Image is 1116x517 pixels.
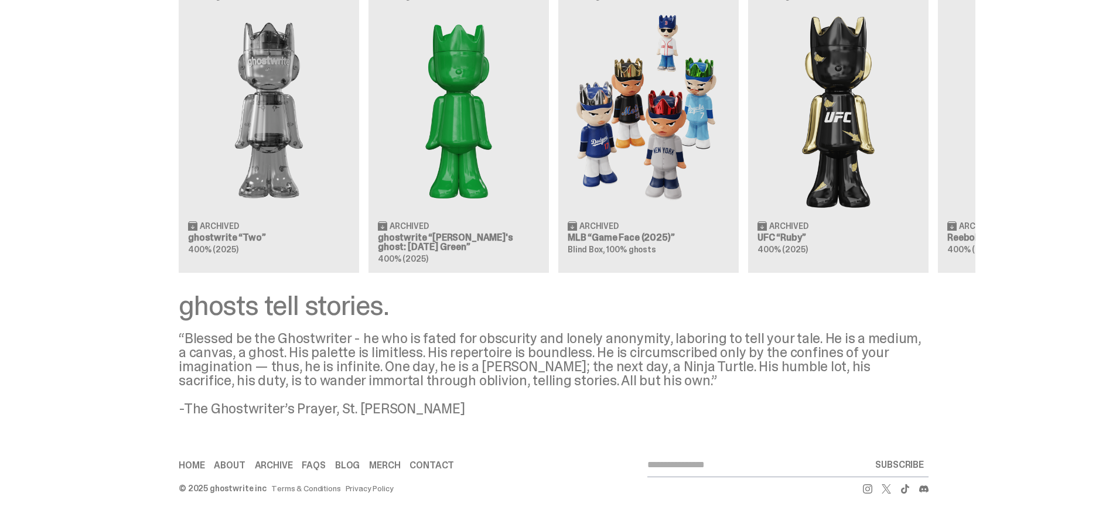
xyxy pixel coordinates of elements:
[179,292,929,320] div: ghosts tell stories.
[302,461,325,470] a: FAQs
[579,222,619,230] span: Archived
[871,453,929,477] button: SUBSCRIBE
[179,331,929,416] div: “Blessed be the Ghostwriter - he who is fated for obscurity and lonely anonymity, laboring to tel...
[568,233,729,242] h3: MLB “Game Face (2025)”
[757,233,919,242] h3: UFC “Ruby”
[378,233,540,252] h3: ghostwrite “[PERSON_NAME]'s ghost: [DATE] Green”
[200,222,239,230] span: Archived
[369,461,400,470] a: Merch
[390,222,429,230] span: Archived
[188,244,238,255] span: 400% (2025)
[568,244,605,255] span: Blind Box,
[214,461,245,470] a: About
[188,9,350,211] img: Two
[757,244,807,255] span: 400% (2025)
[271,484,340,492] a: Terms & Conditions
[255,461,293,470] a: Archive
[947,244,997,255] span: 400% (2025)
[346,484,394,492] a: Privacy Policy
[179,461,204,470] a: Home
[378,9,540,211] img: Schrödinger's ghost: Sunday Green
[179,484,267,492] div: © 2025 ghostwrite inc
[947,233,1109,242] h3: Reebok “Court Victory”
[757,9,919,211] img: Ruby
[335,461,360,470] a: Blog
[606,244,656,255] span: 100% ghosts
[188,233,350,242] h3: ghostwrite “Two”
[947,9,1109,211] img: Court Victory
[769,222,808,230] span: Archived
[568,9,729,211] img: Game Face (2025)
[409,461,454,470] a: Contact
[378,254,428,264] span: 400% (2025)
[959,222,998,230] span: Archived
